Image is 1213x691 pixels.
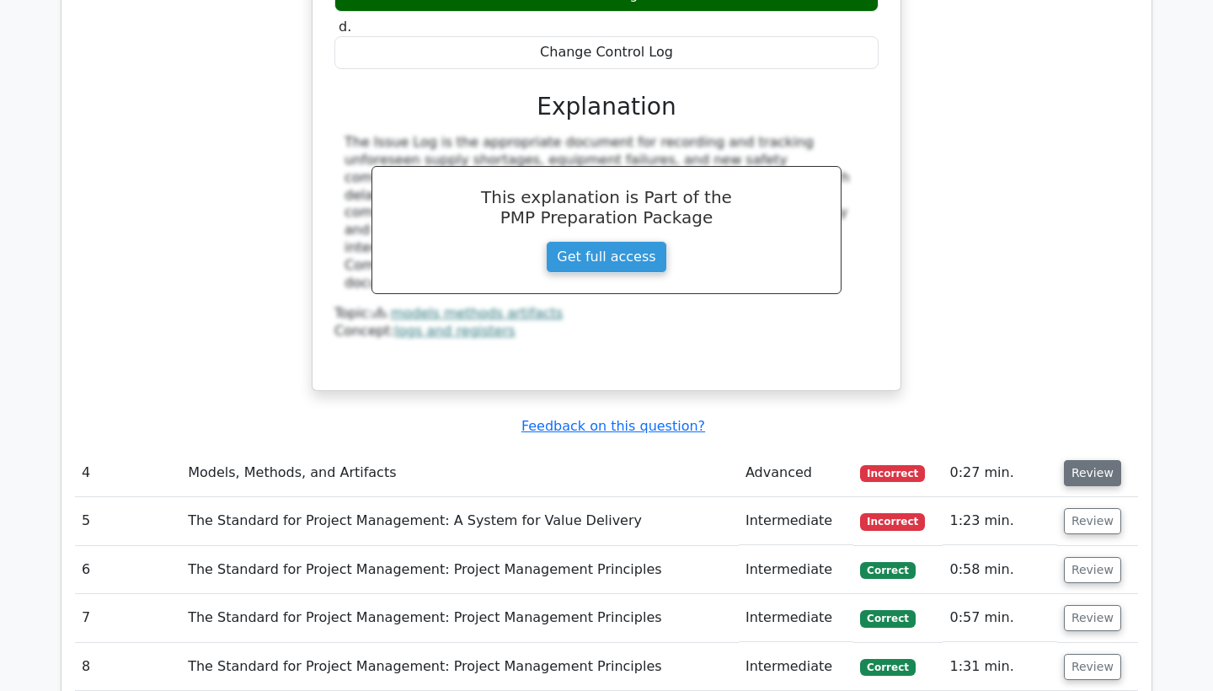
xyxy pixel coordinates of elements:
td: The Standard for Project Management: A System for Value Delivery [181,497,739,545]
td: 7 [75,594,181,642]
h3: Explanation [345,93,868,121]
td: Models, Methods, and Artifacts [181,449,739,497]
td: Intermediate [739,594,853,642]
button: Review [1064,605,1121,631]
button: Review [1064,654,1121,680]
td: The Standard for Project Management: Project Management Principles [181,594,739,642]
td: 4 [75,449,181,497]
span: Correct [860,562,915,579]
td: 5 [75,497,181,545]
td: 0:27 min. [943,449,1056,497]
td: 1:23 min. [943,497,1056,545]
a: models methods artifacts [391,305,563,321]
td: 0:57 min. [943,594,1056,642]
span: Incorrect [860,465,925,482]
button: Review [1064,557,1121,583]
div: Change Control Log [334,36,879,69]
span: Incorrect [860,513,925,530]
td: Intermediate [739,497,853,545]
span: Correct [860,659,915,676]
td: 1:31 min. [943,643,1056,691]
a: logs and registers [395,323,516,339]
td: 6 [75,546,181,594]
a: Feedback on this question? [521,418,705,434]
span: d. [339,19,351,35]
td: Intermediate [739,643,853,691]
span: Correct [860,610,915,627]
button: Review [1064,460,1121,486]
a: Get full access [546,241,666,273]
td: The Standard for Project Management: Project Management Principles [181,643,739,691]
div: Topic: [334,305,879,323]
div: Concept: [334,323,879,340]
button: Review [1064,508,1121,534]
td: 0:58 min. [943,546,1056,594]
td: Intermediate [739,546,853,594]
td: 8 [75,643,181,691]
td: The Standard for Project Management: Project Management Principles [181,546,739,594]
td: Advanced [739,449,853,497]
div: The Issue Log is the appropriate document for recording and tracking unforeseen supply shortages,... [345,134,868,292]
